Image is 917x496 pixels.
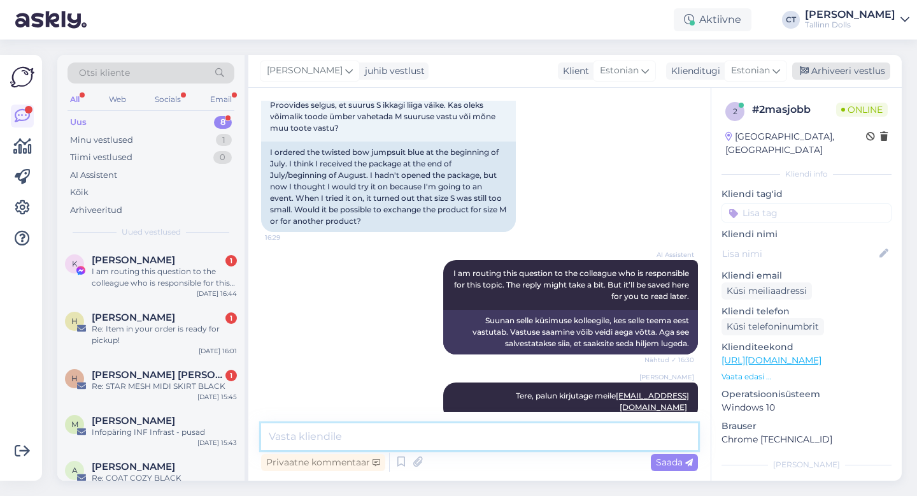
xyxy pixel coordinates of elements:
span: I am routing this question to the colleague who is responsible for this topic. The reply might ta... [453,268,691,301]
div: 1 [216,134,232,147]
div: Küsi meiliaadressi [722,282,812,300]
img: Askly Logo [10,65,34,89]
p: Klienditeekond [722,340,892,354]
p: Kliendi nimi [722,228,892,241]
input: Lisa nimi [722,247,877,261]
div: Minu vestlused [70,134,133,147]
p: Kliendi telefon [722,305,892,318]
div: [DATE] 16:44 [197,289,237,298]
div: [PERSON_NAME] [722,459,892,470]
div: I am routing this question to the colleague who is responsible for this topic. The reply might ta... [92,266,237,289]
a: [PERSON_NAME]Tallinn Dolls [805,10,909,30]
div: 1 [225,370,237,381]
span: Uued vestlused [122,226,181,238]
div: Email [208,91,234,108]
div: Socials [152,91,183,108]
div: Infopäring INF Infrast - pusad [92,427,237,438]
span: a [72,465,78,475]
div: [DATE] 16:01 [199,346,237,356]
p: Brauser [722,419,892,433]
div: Web [106,91,129,108]
div: juhib vestlust [360,64,425,78]
div: 8 [214,116,232,129]
p: Vaata edasi ... [722,371,892,383]
div: Uus [70,116,87,129]
span: Hedi Len [92,369,224,381]
div: Klient [558,64,589,78]
span: 16:29 [265,233,313,242]
div: Arhiveeritud [70,204,122,217]
span: Karmen Nõmm [92,254,175,266]
p: Windows 10 [722,401,892,414]
div: CT [782,11,800,29]
div: Kõik [70,186,89,199]
div: Re: COAT COZY BLACK [92,472,237,484]
input: Lisa tag [722,203,892,222]
span: Otsi kliente [79,66,130,80]
div: [DATE] 15:45 [197,392,237,402]
div: Küsi telefoninumbrit [722,318,824,335]
p: Chrome [TECHNICAL_ID] [722,433,892,446]
span: Nähtud ✓ 16:30 [644,355,694,365]
div: Re: Item in your order is ready for pickup! [92,323,237,346]
span: AI Assistent [646,250,694,259]
div: [PERSON_NAME] [805,10,895,20]
div: [DATE] 15:43 [197,438,237,448]
span: H [71,374,78,383]
span: H [71,316,78,326]
p: Kliendi tag'id [722,187,892,201]
div: Privaatne kommentaar [261,454,385,471]
div: Kliendi info [722,168,892,180]
div: [GEOGRAPHIC_DATA], [GEOGRAPHIC_DATA] [725,130,866,157]
p: Märkmed [722,478,892,492]
span: [PERSON_NAME] [267,64,343,78]
p: Operatsioonisüsteem [722,388,892,401]
div: Arhiveeri vestlus [792,62,890,80]
div: 1 [225,312,237,324]
span: M [71,419,78,429]
div: Tallinn Dolls [805,20,895,30]
div: Tiimi vestlused [70,151,132,164]
span: [PERSON_NAME] [639,372,694,382]
span: anna-kaisa nikkola [92,461,175,472]
span: Estonian [600,64,639,78]
span: Tere, palun kirjutage meile [516,391,689,412]
div: Klienditugi [666,64,720,78]
span: Online [836,103,888,117]
span: 2 [733,106,737,116]
div: All [68,91,82,108]
div: I ordered the twisted bow jumpsuit blue at the beginning of July. I think I received the package ... [261,142,516,232]
div: # 2masjobb [752,102,836,117]
div: 1 [225,255,237,266]
div: 0 [213,151,232,164]
div: Re: STAR MESH MIDI SKIRT BLACK [92,381,237,392]
div: AI Assistent [70,169,117,182]
span: K [72,259,78,268]
div: Suunan selle küsimuse kolleegile, kes selle teema eest vastutab. Vastuse saamine võib veidi aega ... [443,310,698,354]
span: Saada [656,456,693,468]
div: Aktiivne [674,8,751,31]
span: Helen P [92,312,175,323]
a: [URL][DOMAIN_NAME] [722,354,821,366]
span: Estonian [731,64,770,78]
a: [EMAIL_ADDRESS][DOMAIN_NAME] [616,391,689,412]
span: Maris Voltein [92,415,175,427]
p: Kliendi email [722,269,892,282]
